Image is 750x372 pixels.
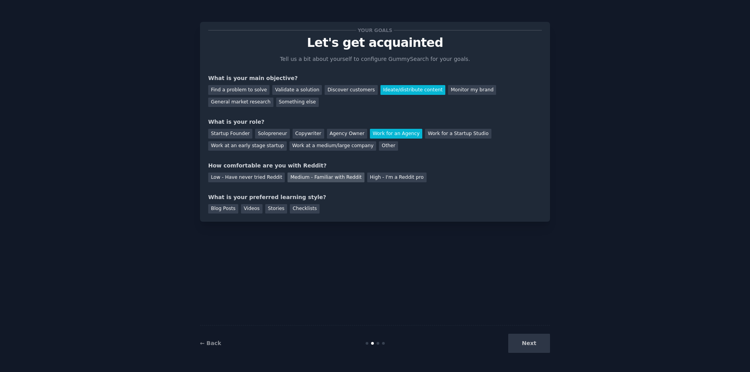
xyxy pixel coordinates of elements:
div: General market research [208,98,273,107]
div: Agency Owner [327,129,367,139]
div: Discover customers [325,85,377,95]
p: Tell us a bit about yourself to configure GummySearch for your goals. [277,55,473,63]
div: What is your role? [208,118,542,126]
div: Work for a Startup Studio [425,129,491,139]
div: Work at an early stage startup [208,141,287,151]
div: Find a problem to solve [208,85,270,95]
div: Checklists [290,204,320,214]
span: Your goals [356,26,394,34]
div: Startup Founder [208,129,252,139]
div: Stories [265,204,287,214]
div: Videos [241,204,262,214]
div: Low - Have never tried Reddit [208,173,285,182]
p: Let's get acquainted [208,36,542,50]
div: Work at a medium/large company [289,141,376,151]
div: Something else [276,98,319,107]
div: What is your preferred learning style? [208,193,542,201]
div: Copywriter [293,129,324,139]
div: Ideate/distribute content [380,85,445,95]
div: Medium - Familiar with Reddit [287,173,364,182]
a: ← Back [200,340,221,346]
div: Other [379,141,398,151]
div: Validate a solution [272,85,322,95]
div: Work for an Agency [370,129,422,139]
div: How comfortable are you with Reddit? [208,162,542,170]
div: What is your main objective? [208,74,542,82]
div: Monitor my brand [448,85,496,95]
div: Solopreneur [255,129,289,139]
div: High - I'm a Reddit pro [367,173,427,182]
div: Blog Posts [208,204,238,214]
